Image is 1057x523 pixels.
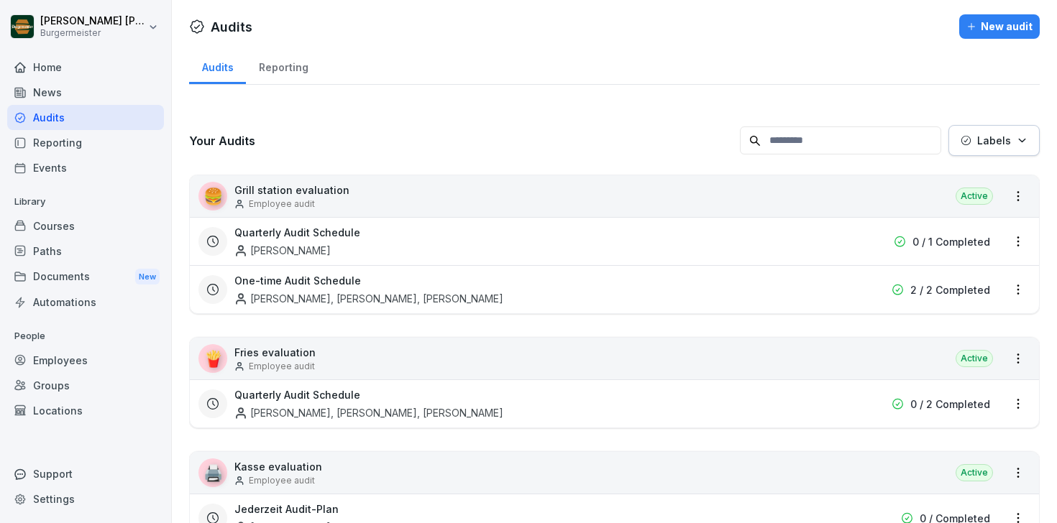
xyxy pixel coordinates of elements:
[7,130,164,155] a: Reporting
[234,345,316,360] p: Fries evaluation
[7,105,164,130] a: Audits
[7,80,164,105] a: News
[7,290,164,315] a: Automations
[249,360,315,373] p: Employee audit
[7,239,164,264] a: Paths
[7,155,164,180] a: Events
[189,47,246,84] a: Audits
[211,17,252,37] h1: Audits
[956,188,993,205] div: Active
[246,47,321,84] a: Reporting
[40,28,145,38] p: Burgermeister
[40,15,145,27] p: [PERSON_NAME] [PERSON_NAME] [PERSON_NAME]
[234,225,360,240] h3: Quarterly Audit Schedule
[234,459,322,474] p: Kasse evaluation
[234,405,503,420] div: [PERSON_NAME], [PERSON_NAME], [PERSON_NAME]
[234,387,360,402] h3: Quarterly Audit Schedule
[977,133,1011,148] p: Labels
[234,291,503,306] div: [PERSON_NAME], [PERSON_NAME], [PERSON_NAME]
[7,486,164,512] a: Settings
[234,273,361,288] h3: One-time Audit Schedule
[189,133,733,149] h3: Your Audits
[910,397,990,412] p: 0 / 2 Completed
[7,373,164,398] a: Groups
[198,458,227,487] div: 🖨️
[7,190,164,213] p: Library
[198,344,227,373] div: 🍟
[7,398,164,423] a: Locations
[959,14,1040,39] button: New audit
[7,348,164,373] a: Employees
[948,125,1040,156] button: Labels
[910,282,990,297] p: 2 / 2 Completed
[198,182,227,210] div: 🍔
[135,269,160,285] div: New
[7,213,164,239] a: Courses
[249,198,315,210] p: Employee audit
[956,350,993,367] div: Active
[7,325,164,348] p: People
[234,501,339,517] h3: Jederzeit Audit-Plan
[966,19,1033,34] div: New audit
[7,461,164,486] div: Support
[7,264,164,290] a: DocumentsNew
[956,464,993,481] div: Active
[234,243,331,258] div: [PERSON_NAME]
[234,182,349,198] p: Grill station evaluation
[7,264,164,290] div: Documents
[249,474,315,487] p: Employee audit
[912,234,990,249] p: 0 / 1 Completed
[7,55,164,80] a: Home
